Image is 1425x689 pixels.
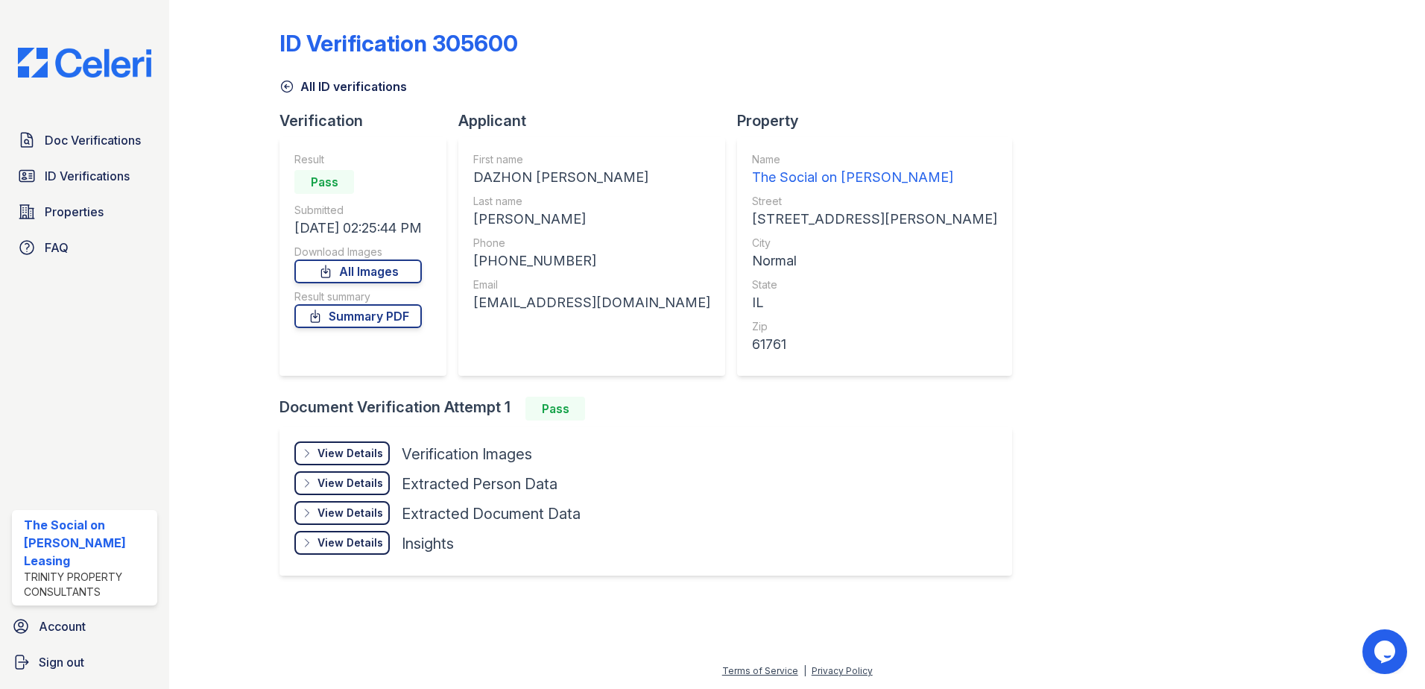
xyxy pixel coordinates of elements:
div: View Details [317,476,383,491]
div: [DATE] 02:25:44 PM [294,218,422,239]
span: Account [39,617,86,635]
div: First name [473,152,710,167]
a: Sign out [6,647,163,677]
a: Privacy Policy [812,665,873,676]
div: [EMAIL_ADDRESS][DOMAIN_NAME] [473,292,710,313]
a: Summary PDF [294,304,422,328]
div: Insights [402,533,454,554]
div: ID Verification 305600 [279,30,518,57]
div: Extracted Person Data [402,474,557,494]
div: Document Verification Attempt 1 [279,397,1024,421]
span: Sign out [39,653,84,671]
div: Download Images [294,245,422,259]
div: Applicant [458,110,737,131]
div: View Details [317,446,383,461]
div: Property [737,110,1024,131]
div: Verification Images [402,444,532,465]
span: FAQ [45,239,69,257]
div: Phone [473,236,710,251]
a: Terms of Service [722,665,798,676]
div: [PHONE_NUMBER] [473,251,710,271]
div: Zip [752,319,997,334]
img: CE_Logo_Blue-a8612792a0a2168367f1c8372b55b34899dd931a85d93a1a3d3e32e68fde9ad4.png [6,48,163,78]
div: Pass [525,397,585,421]
a: FAQ [12,233,157,262]
a: Account [6,611,163,641]
a: Properties [12,197,157,227]
div: The Social on [PERSON_NAME] Leasing [24,516,151,570]
div: 61761 [752,334,997,355]
div: | [803,665,806,676]
div: View Details [317,535,383,550]
div: Result [294,152,422,167]
div: Submitted [294,203,422,218]
div: Last name [473,194,710,209]
div: Verification [279,110,458,131]
a: All ID verifications [279,78,407,95]
div: City [752,236,997,251]
div: DAZHON [PERSON_NAME] [473,167,710,188]
div: Normal [752,251,997,271]
div: Street [752,194,997,209]
div: Extracted Document Data [402,503,581,524]
div: [PERSON_NAME] [473,209,710,230]
div: Pass [294,170,354,194]
a: Name The Social on [PERSON_NAME] [752,152,997,188]
div: IL [752,292,997,313]
div: Email [473,277,710,292]
div: State [752,277,997,292]
iframe: chat widget [1362,629,1410,674]
div: View Details [317,506,383,520]
div: [STREET_ADDRESS][PERSON_NAME] [752,209,997,230]
span: ID Verifications [45,167,130,185]
div: Trinity Property Consultants [24,570,151,600]
a: ID Verifications [12,161,157,191]
div: Result summary [294,289,422,304]
span: Properties [45,203,104,221]
a: Doc Verifications [12,125,157,155]
div: The Social on [PERSON_NAME] [752,167,997,188]
a: All Images [294,259,422,283]
span: Doc Verifications [45,131,141,149]
div: Name [752,152,997,167]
